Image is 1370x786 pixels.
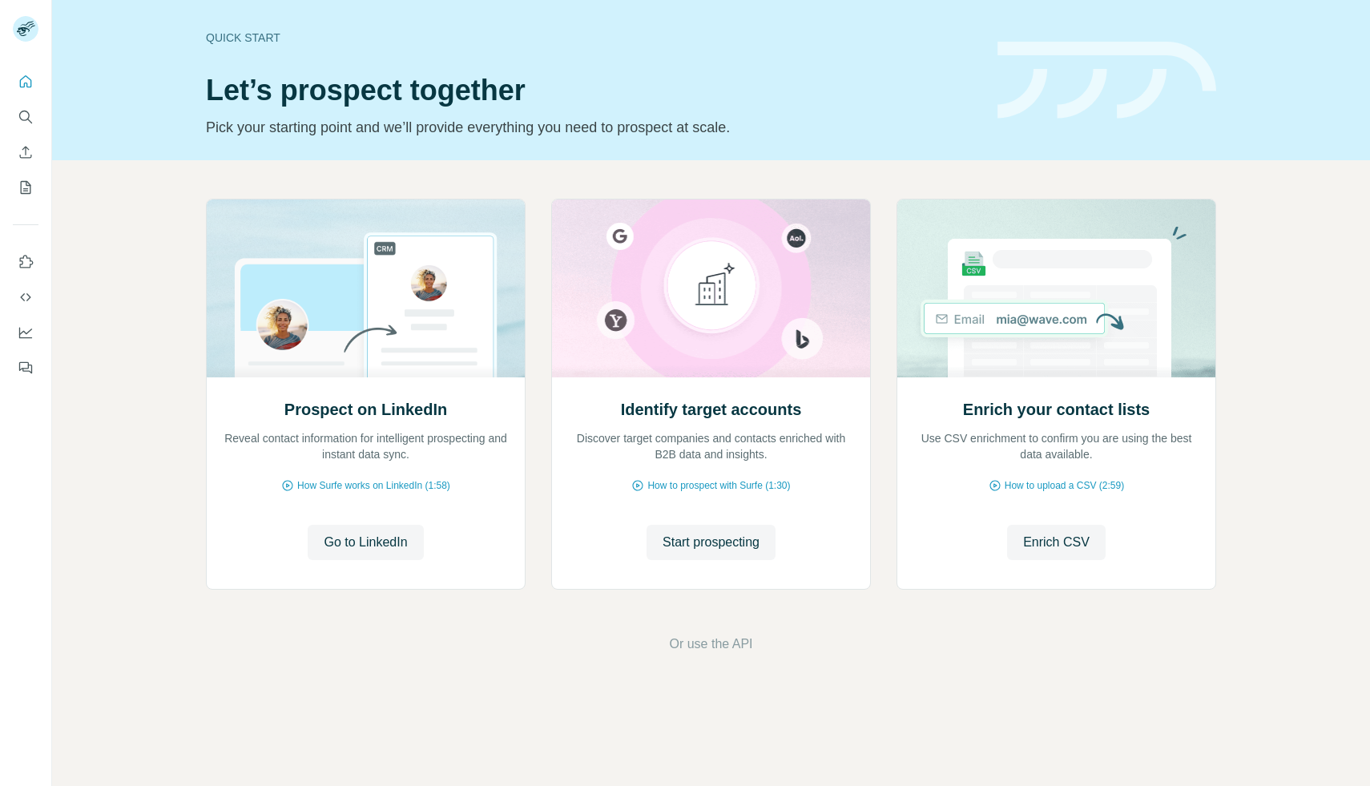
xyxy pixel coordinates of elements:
span: Enrich CSV [1023,533,1090,552]
h2: Identify target accounts [621,398,802,421]
button: Dashboard [13,318,38,347]
span: Go to LinkedIn [324,533,407,552]
span: How Surfe works on LinkedIn (1:58) [297,478,450,493]
button: Search [13,103,38,131]
span: How to upload a CSV (2:59) [1005,478,1124,493]
button: Quick start [13,67,38,96]
img: Prospect on LinkedIn [206,200,526,377]
h2: Enrich your contact lists [963,398,1150,421]
button: Or use the API [669,635,752,654]
span: How to prospect with Surfe (1:30) [647,478,790,493]
h1: Let’s prospect together [206,75,978,107]
span: Start prospecting [663,533,760,552]
button: Use Surfe on LinkedIn [13,248,38,276]
img: Enrich your contact lists [897,200,1216,377]
img: banner [997,42,1216,119]
div: Quick start [206,30,978,46]
button: Feedback [13,353,38,382]
img: Identify target accounts [551,200,871,377]
p: Discover target companies and contacts enriched with B2B data and insights. [568,430,854,462]
button: Use Surfe API [13,283,38,312]
h2: Prospect on LinkedIn [284,398,447,421]
button: Go to LinkedIn [308,525,423,560]
button: Enrich CSV [1007,525,1106,560]
p: Pick your starting point and we’ll provide everything you need to prospect at scale. [206,116,978,139]
p: Reveal contact information for intelligent prospecting and instant data sync. [223,430,509,462]
button: Start prospecting [647,525,776,560]
button: My lists [13,173,38,202]
button: Enrich CSV [13,138,38,167]
p: Use CSV enrichment to confirm you are using the best data available. [913,430,1199,462]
